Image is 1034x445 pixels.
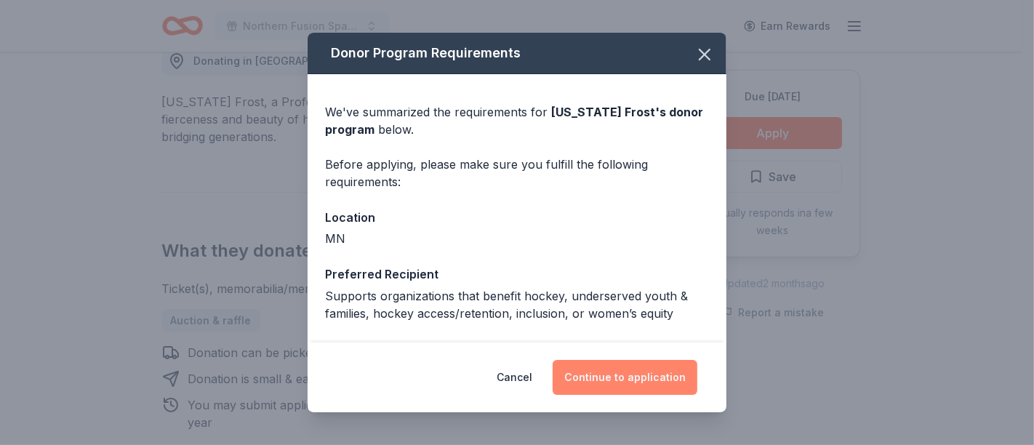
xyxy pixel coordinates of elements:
button: Continue to application [553,360,697,395]
div: Ineligibility [325,340,709,358]
button: Cancel [497,360,532,395]
div: Location [325,208,709,227]
div: Supports organizations that benefit hockey, underserved youth & families, hockey access/retention... [325,287,709,322]
div: MN [325,230,709,247]
div: We've summarized the requirements for below. [325,103,709,138]
div: Before applying, please make sure you fulfill the following requirements: [325,156,709,191]
div: Donor Program Requirements [308,33,726,74]
div: Preferred Recipient [325,265,709,284]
